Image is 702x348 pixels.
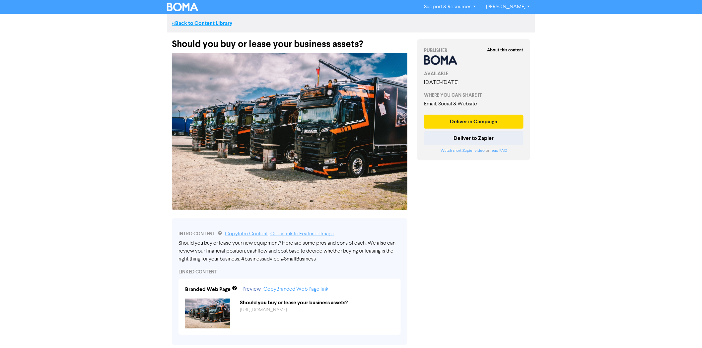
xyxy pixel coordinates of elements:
[185,285,231,293] div: Branded Web Page
[243,287,261,292] a: Preview
[419,2,481,12] a: Support & Resources
[235,307,399,314] div: https://public2.bomamarketing.com/cp/1pyba3KqLcnJs87Twyu6QE?sa=b2xgtoF0
[424,100,524,108] div: Email, Social & Website
[490,149,507,153] a: read FAQ
[424,115,524,129] button: Deliver in Campaign
[424,70,524,77] div: AVAILABLE
[240,308,287,312] a: [URL][DOMAIN_NAME]
[270,231,334,237] a: Copy Link to Featured Image
[172,20,232,27] a: <<Back to Content Library
[424,148,524,154] div: or
[424,92,524,99] div: WHERE YOU CAN SHARE IT
[178,268,401,275] div: LINKED CONTENT
[424,79,524,87] div: [DATE] - [DATE]
[178,230,401,238] div: INTRO CONTENT
[441,149,485,153] a: Watch short Zapier video
[487,47,524,53] strong: About this content
[263,287,328,292] a: Copy Branded Web Page link
[225,231,268,237] a: Copy Intro Content
[167,3,198,11] img: BOMA Logo
[424,47,524,54] div: PUBLISHER
[669,316,702,348] iframe: Chat Widget
[481,2,535,12] a: [PERSON_NAME]
[172,32,407,50] div: Should you buy or lease your business assets?
[235,299,399,307] div: Should you buy or lease your business assets?
[178,239,401,263] div: Should you buy or lease your new equipment? Here are some pros and cons of each. We also can revi...
[424,131,524,145] button: Deliver to Zapier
